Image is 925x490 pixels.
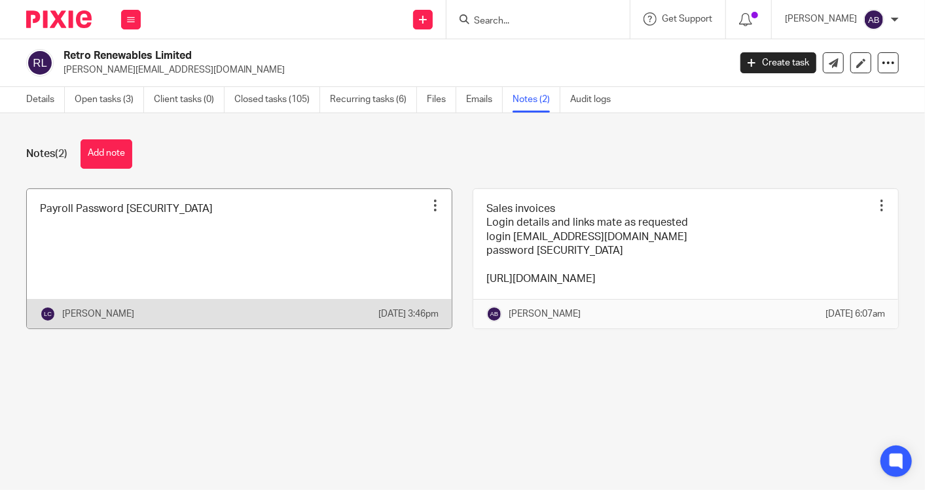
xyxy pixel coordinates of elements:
[740,52,816,73] a: Create task
[234,87,320,113] a: Closed tasks (105)
[513,87,560,113] a: Notes (2)
[55,149,67,159] span: (2)
[62,307,134,321] p: [PERSON_NAME]
[427,87,456,113] a: Files
[473,16,590,27] input: Search
[863,9,884,30] img: svg%3E
[466,87,503,113] a: Emails
[26,147,67,161] h1: Notes
[75,87,144,113] a: Open tasks (3)
[63,49,589,63] h2: Retro Renewables Limited
[330,87,417,113] a: Recurring tasks (6)
[154,87,225,113] a: Client tasks (0)
[662,14,712,24] span: Get Support
[26,10,92,28] img: Pixie
[26,49,54,77] img: svg%3E
[378,307,439,321] p: [DATE] 3:46pm
[785,12,857,26] p: [PERSON_NAME]
[509,307,581,321] p: [PERSON_NAME]
[26,87,65,113] a: Details
[81,139,132,169] button: Add note
[40,306,56,322] img: svg%3E
[63,63,721,77] p: [PERSON_NAME][EMAIL_ADDRESS][DOMAIN_NAME]
[570,87,621,113] a: Audit logs
[825,307,885,321] p: [DATE] 6:07am
[486,306,502,322] img: svg%3E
